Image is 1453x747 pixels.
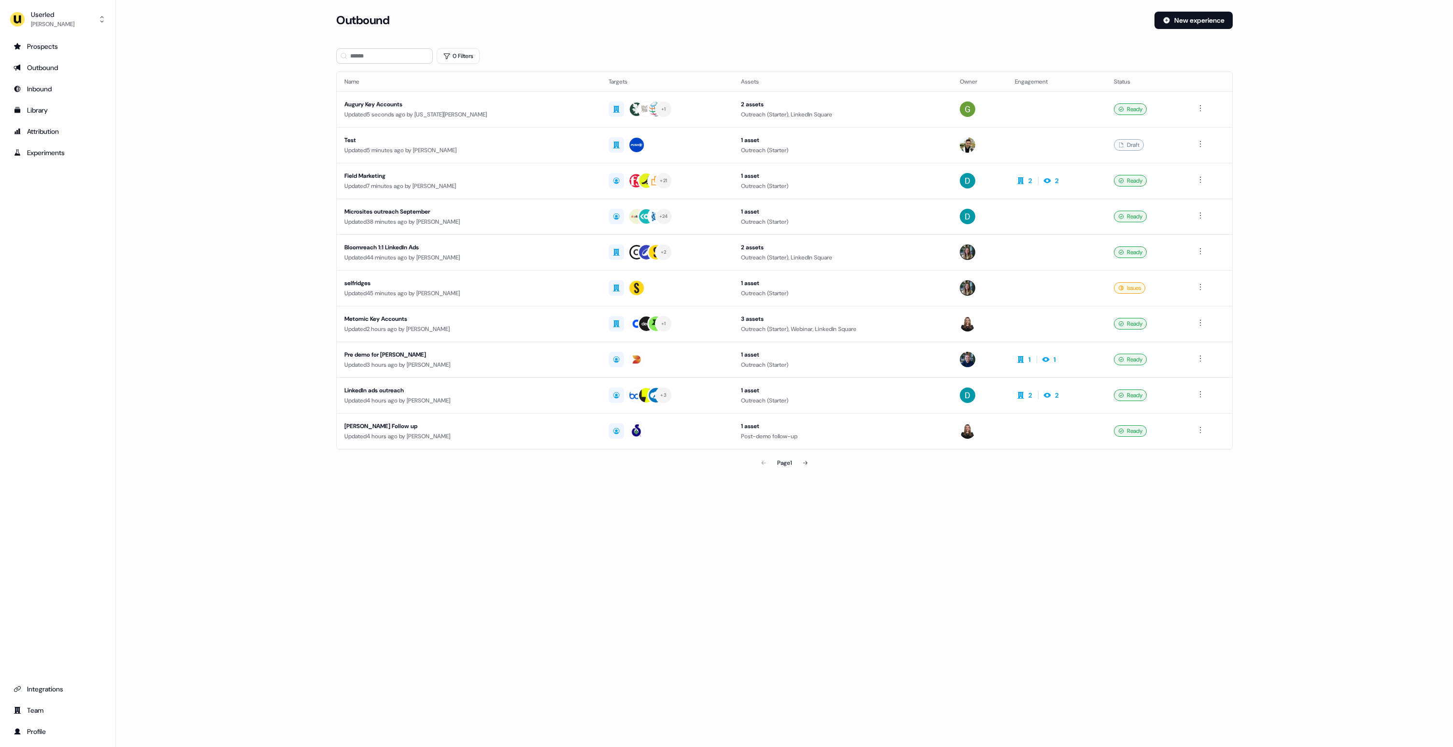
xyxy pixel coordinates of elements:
img: James [960,352,975,367]
a: Go to Inbound [8,81,108,97]
a: Go to attribution [8,124,108,139]
div: 2 [1028,390,1032,400]
div: 1 asset [741,421,944,431]
h3: Outbound [336,13,389,28]
div: Team [14,705,102,715]
img: David [960,173,975,188]
img: Zsolt [960,137,975,153]
div: 2 [1055,390,1059,400]
div: Test [344,135,593,145]
img: Geneviève [960,423,975,439]
div: Updated 38 minutes ago by [PERSON_NAME] [344,217,593,227]
img: Geneviève [960,316,975,331]
div: + 1 [661,105,666,114]
a: Go to experiments [8,145,108,160]
div: 1 asset [741,171,944,181]
div: + 1 [661,319,666,328]
button: New experience [1154,12,1233,29]
div: [PERSON_NAME] Follow up [344,421,593,431]
div: 2 assets [741,243,944,252]
img: Georgia [960,101,975,117]
div: Bloomreach 1:1 LinkedIn Ads [344,243,593,252]
button: Userled[PERSON_NAME] [8,8,108,31]
div: Outreach (Starter) [741,360,944,370]
div: Library [14,105,102,115]
div: + 21 [660,176,667,185]
div: Outreach (Starter) [741,181,944,191]
div: 1 [1054,355,1056,364]
img: David [960,388,975,403]
div: + 2 [661,248,667,257]
th: Owner [952,72,1007,91]
div: 1 asset [741,135,944,145]
th: Name [337,72,601,91]
div: Ready [1114,103,1147,115]
div: 1 [1028,355,1031,364]
div: Outreach (Starter) [741,217,944,227]
div: 1 asset [741,350,944,359]
div: Post-demo follow-up [741,431,944,441]
img: David [960,209,975,224]
div: Profile [14,727,102,736]
div: Experiments [14,148,102,158]
div: Updated 5 minutes ago by [PERSON_NAME] [344,145,593,155]
div: Attribution [14,127,102,136]
div: 1 asset [741,207,944,216]
img: Charlotte [960,280,975,296]
div: Page 1 [777,458,792,468]
div: Outreach (Starter) [741,288,944,298]
a: Go to integrations [8,681,108,697]
div: Ready [1114,175,1147,187]
div: Ready [1114,211,1147,222]
div: 1 asset [741,386,944,395]
div: Outreach (Starter), LinkedIn Square [741,253,944,262]
div: Ready [1114,425,1147,437]
div: Ready [1114,318,1147,330]
div: Pre demo for [PERSON_NAME] [344,350,593,359]
div: Updated 45 minutes ago by [PERSON_NAME] [344,288,593,298]
div: Ready [1114,354,1147,365]
div: [PERSON_NAME] [31,19,74,29]
div: Outreach (Starter), LinkedIn Square [741,110,944,119]
div: 2 [1028,176,1032,186]
a: Go to prospects [8,39,108,54]
div: 2 assets [741,100,944,109]
div: Prospects [14,42,102,51]
a: Go to profile [8,724,108,739]
a: Go to outbound experience [8,60,108,75]
th: Assets [733,72,952,91]
div: Issues [1114,282,1145,294]
div: Updated 2 hours ago by [PERSON_NAME] [344,324,593,334]
div: Inbound [14,84,102,94]
div: Draft [1114,139,1144,151]
div: Metomic Key Accounts [344,314,593,324]
a: Go to team [8,703,108,718]
div: Outreach (Starter) [741,145,944,155]
button: 0 Filters [437,48,480,64]
div: Updated 4 hours ago by [PERSON_NAME] [344,431,593,441]
div: Outbound [14,63,102,72]
th: Status [1106,72,1187,91]
div: Ready [1114,246,1147,258]
div: Integrations [14,684,102,694]
div: 3 assets [741,314,944,324]
div: Field Marketing [344,171,593,181]
div: Updated 5 seconds ago by [US_STATE][PERSON_NAME] [344,110,593,119]
div: Updated 7 minutes ago by [PERSON_NAME] [344,181,593,191]
div: Ready [1114,389,1147,401]
div: LinkedIn ads outreach [344,386,593,395]
div: Outreach (Starter), Webinar, LinkedIn Square [741,324,944,334]
div: selfridges [344,278,593,288]
div: Augury Key Accounts [344,100,593,109]
div: Microsites outreach September [344,207,593,216]
a: Go to templates [8,102,108,118]
div: Updated 4 hours ago by [PERSON_NAME] [344,396,593,405]
th: Engagement [1007,72,1107,91]
div: Updated 3 hours ago by [PERSON_NAME] [344,360,593,370]
div: 1 asset [741,278,944,288]
div: Outreach (Starter) [741,396,944,405]
div: 2 [1055,176,1059,186]
div: Userled [31,10,74,19]
div: + 3 [660,391,667,400]
div: Updated 44 minutes ago by [PERSON_NAME] [344,253,593,262]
